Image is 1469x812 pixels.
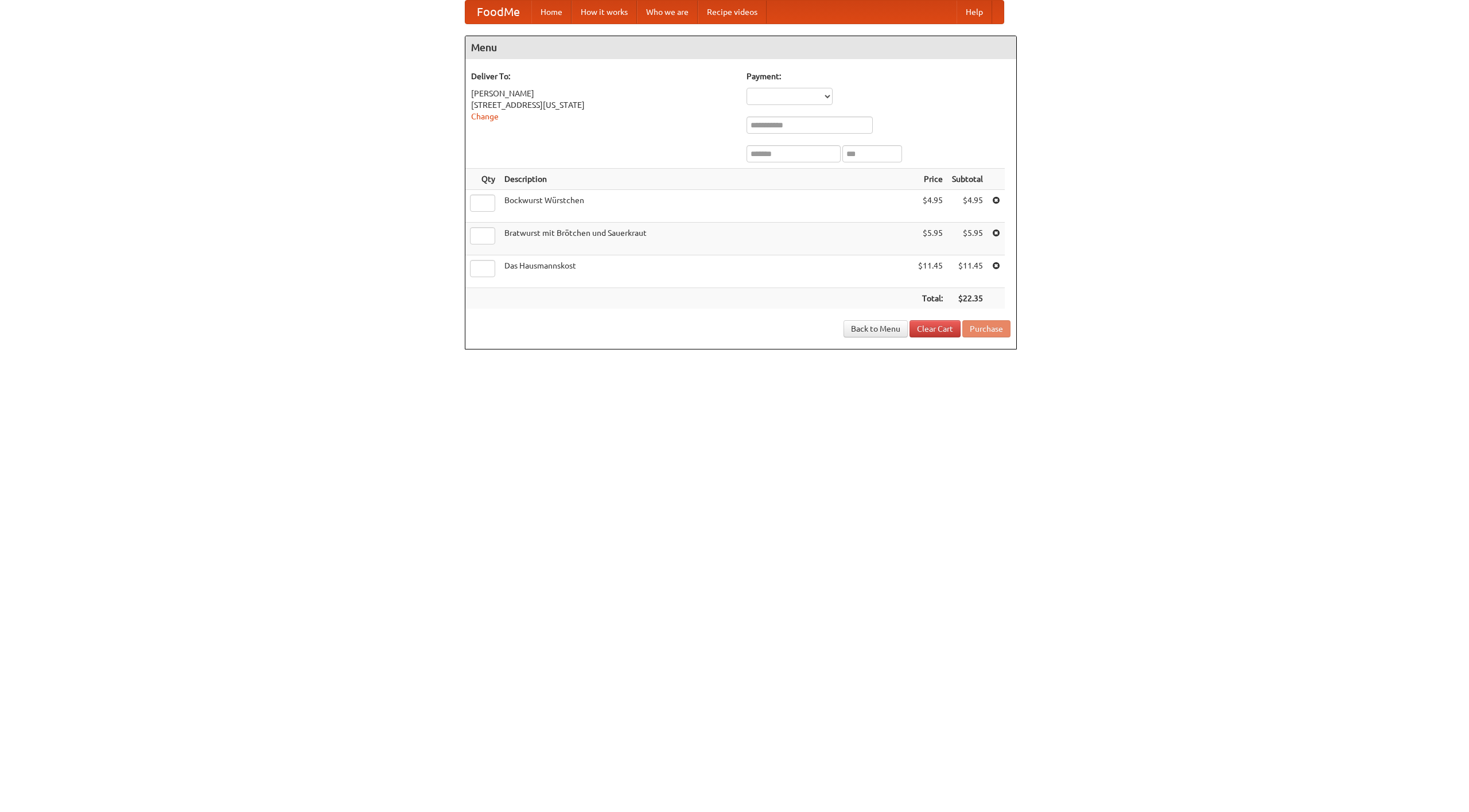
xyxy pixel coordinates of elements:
[914,190,947,223] td: $4.95
[465,169,500,190] th: Qty
[471,88,735,99] div: [PERSON_NAME]
[471,99,735,111] div: [STREET_ADDRESS][US_STATE]
[844,320,908,337] a: Back to Menu
[947,255,988,288] td: $11.45
[914,255,947,288] td: $11.45
[471,112,499,121] a: Change
[471,71,735,82] h5: Deliver To:
[465,1,531,24] a: FoodMe
[747,71,1011,82] h5: Payment:
[914,169,947,190] th: Price
[914,223,947,255] td: $5.95
[698,1,767,24] a: Recipe videos
[947,288,988,309] th: $22.35
[500,223,914,255] td: Bratwurst mit Brötchen und Sauerkraut
[910,320,961,337] a: Clear Cart
[500,169,914,190] th: Description
[572,1,637,24] a: How it works
[947,169,988,190] th: Subtotal
[914,288,947,309] th: Total:
[947,223,988,255] td: $5.95
[531,1,572,24] a: Home
[947,190,988,223] td: $4.95
[465,36,1016,59] h4: Menu
[957,1,992,24] a: Help
[500,255,914,288] td: Das Hausmannskost
[962,320,1011,337] button: Purchase
[637,1,698,24] a: Who we are
[500,190,914,223] td: Bockwurst Würstchen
